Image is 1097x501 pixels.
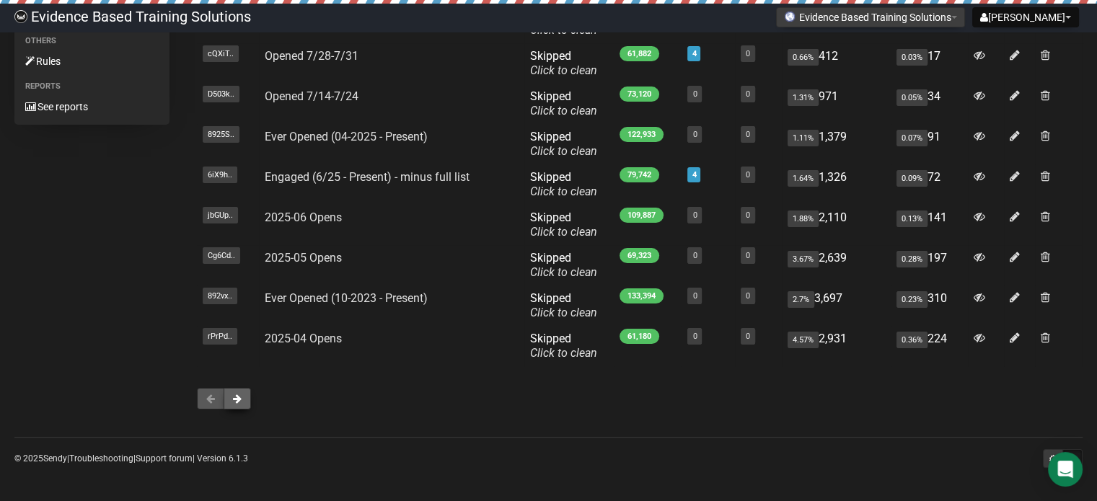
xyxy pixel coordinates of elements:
[746,332,750,341] a: 0
[692,89,697,99] a: 0
[530,49,597,77] span: Skipped
[203,126,239,143] span: 8925S..
[530,170,597,198] span: Skipped
[784,11,796,22] img: favicons
[782,164,891,205] td: 1,326
[620,288,664,303] span: 133,394
[530,104,597,118] a: Click to clean
[203,86,239,102] span: D503k..
[746,130,750,139] a: 0
[788,291,814,308] span: 2.7%
[530,63,597,77] a: Click to clean
[203,45,239,62] span: cQXiT..
[896,210,928,227] span: 0.13%
[620,127,664,142] span: 122,933
[782,43,891,84] td: 412
[746,170,750,179] a: 0
[788,170,819,187] span: 1.64%
[776,7,965,27] button: Evidence Based Training Solutions
[265,210,342,224] a: 2025-06 Opens
[788,210,819,227] span: 1.88%
[746,251,750,260] a: 0
[530,291,597,319] span: Skipped
[203,288,237,304] span: 892vx..
[203,207,238,223] span: jbGUp..
[136,453,193,464] a: Support forum
[692,291,697,301] a: 0
[14,451,248,466] p: © 2025 | | | Version 6.1.3
[620,167,659,182] span: 79,742
[896,170,928,187] span: 0.09%
[1048,452,1083,487] div: Open Intercom Messenger
[896,49,928,66] span: 0.03%
[530,225,597,239] a: Click to clean
[692,251,697,260] a: 0
[530,210,597,239] span: Skipped
[896,251,928,267] span: 0.28%
[265,89,358,103] a: Opened 7/14-7/24
[746,89,750,99] a: 0
[692,210,697,220] a: 0
[530,185,597,198] a: Click to clean
[788,332,819,348] span: 4.57%
[14,78,169,95] li: Reports
[746,291,750,301] a: 0
[782,245,891,285] td: 2,639
[203,247,240,264] span: Cg6Cd..
[896,332,928,348] span: 0.36%
[788,251,819,267] span: 3.67%
[891,84,968,124] td: 34
[891,43,968,84] td: 17
[530,251,597,279] span: Skipped
[692,170,696,179] a: 4
[14,50,169,73] a: Rules
[530,130,597,158] span: Skipped
[14,32,169,50] li: Others
[620,46,659,61] span: 61,882
[620,329,659,344] span: 61,180
[620,208,664,223] span: 109,887
[746,210,750,220] a: 0
[788,130,819,146] span: 1.11%
[620,87,659,102] span: 73,120
[14,10,27,23] img: 6a635aadd5b086599a41eda90e0773ac
[43,453,67,464] a: Sendy
[896,89,928,106] span: 0.05%
[692,332,697,341] a: 0
[265,332,342,345] a: 2025-04 Opens
[265,251,342,265] a: 2025-05 Opens
[891,124,968,164] td: 91
[530,265,597,279] a: Click to clean
[782,84,891,124] td: 971
[896,130,928,146] span: 0.07%
[530,332,597,360] span: Skipped
[746,49,750,58] a: 0
[530,144,597,158] a: Click to clean
[782,205,891,245] td: 2,110
[530,89,597,118] span: Skipped
[265,130,428,143] a: Ever Opened (04-2025 - Present)
[972,7,1079,27] button: [PERSON_NAME]
[620,248,659,263] span: 69,323
[891,205,968,245] td: 141
[14,95,169,118] a: See reports
[69,453,133,464] a: Troubleshooting
[891,326,968,366] td: 224
[896,291,928,308] span: 0.23%
[265,291,428,305] a: Ever Opened (10-2023 - Present)
[203,167,237,183] span: 6iX9h..
[788,49,819,66] span: 0.66%
[782,326,891,366] td: 2,931
[782,285,891,326] td: 3,697
[788,89,819,106] span: 1.31%
[782,124,891,164] td: 1,379
[891,164,968,205] td: 72
[692,49,696,58] a: 4
[891,245,968,285] td: 197
[265,170,470,184] a: Engaged (6/25 - Present) - minus full list
[265,49,358,63] a: Opened 7/28-7/31
[203,328,237,345] span: rPrPd..
[891,285,968,326] td: 310
[530,346,597,360] a: Click to clean
[530,306,597,319] a: Click to clean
